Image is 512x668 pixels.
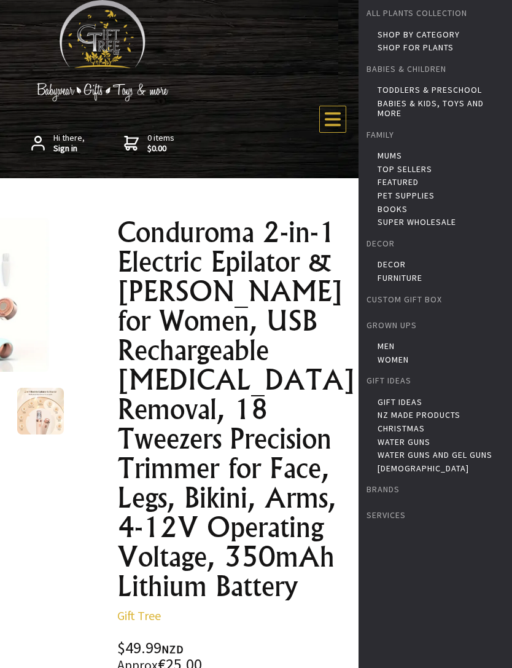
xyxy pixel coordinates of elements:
[378,355,509,364] a: Women
[378,204,509,214] a: Books
[378,423,509,433] a: Christmas
[378,217,509,227] a: Super Wholesale
[359,502,512,528] a: Services
[378,42,509,52] a: Shop for Plants
[161,642,184,656] span: NZD
[378,463,509,473] a: [DEMOGRAPHIC_DATA]
[53,143,85,154] strong: Sign in
[359,312,512,338] a: Grown Ups
[378,98,509,118] a: Babies & Kids, toys and more
[378,259,509,269] a: Decor
[359,56,512,82] a: Babies & Children
[378,177,509,187] a: Featured
[53,133,85,154] span: Hi there,
[378,341,509,351] a: Men
[378,273,509,283] a: Furniture
[117,218,349,601] h1: Conduroma 2-in-1 Electric Epilator & [PERSON_NAME] for Women, USB Rechargeable [MEDICAL_DATA] Rem...
[17,388,64,434] img: Conduroma 2-in-1 Electric Epilator & Shaver for Women, USB Rechargeable Facial Hair Removal, 18 T...
[378,437,509,447] a: Water Guns
[378,151,509,160] a: Mums
[31,133,85,154] a: Hi there,Sign in
[378,85,509,95] a: Toddlers & Preschool
[359,286,512,312] a: Custom Gift Box
[359,367,512,393] a: Gift Ideas
[378,450,509,460] a: Water Guns and Gel Guns
[378,191,509,200] a: Pet Supplies
[124,133,174,154] a: 0 items$0.00
[359,122,512,147] a: Family
[147,132,174,154] span: 0 items
[378,164,509,174] a: Top Sellers
[147,143,174,154] strong: $0.00
[10,83,195,101] img: Babywear - Gifts - Toys & more
[378,29,509,39] a: Shop by Category
[378,397,509,407] a: Gift Ideas
[359,230,512,256] a: Decor
[117,608,161,623] a: Gift Tree
[378,410,509,420] a: NZ Made Products
[359,476,512,502] a: Brands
